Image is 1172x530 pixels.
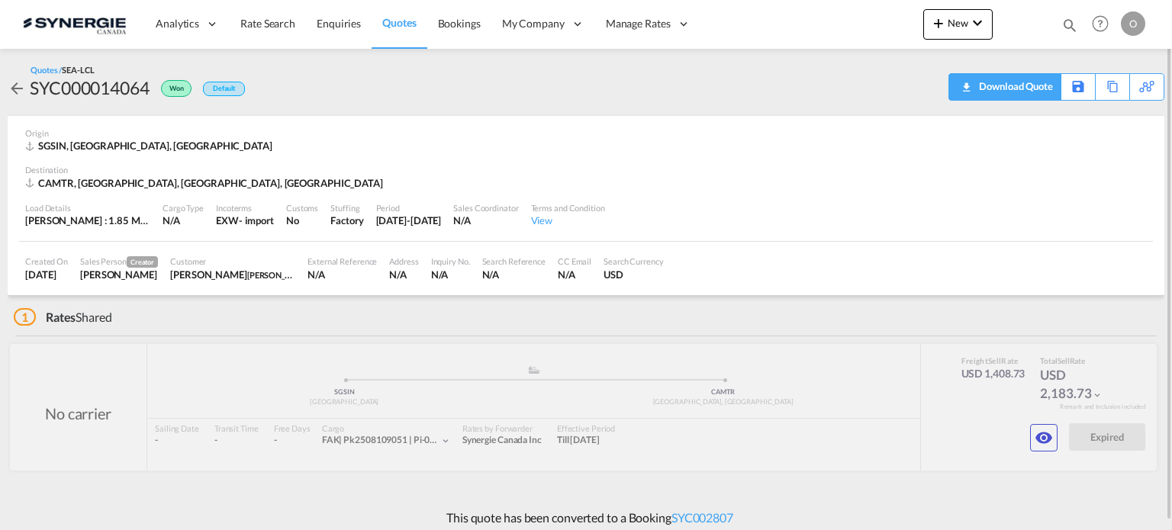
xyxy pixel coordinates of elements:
div: N/A [453,214,518,227]
div: Inquiry No. [431,255,470,267]
div: Customer [170,255,295,267]
span: Quotes [382,16,416,29]
div: Quotes /SEA-LCL [31,64,95,75]
div: USD [604,268,664,281]
div: Shared [14,309,112,326]
md-icon: icon-download [957,76,975,88]
span: New [929,17,987,29]
div: Stuffing [330,202,363,214]
div: Incoterms [216,202,274,214]
div: EXW [216,214,239,227]
span: [PERSON_NAME] BEARINGS [247,268,353,281]
div: Factory Stuffing [330,214,363,227]
span: SEA-LCL [62,65,94,75]
div: N/A [389,268,418,281]
span: 1 [14,308,36,326]
span: Bookings [438,17,481,30]
div: Rosa Ho [80,268,158,281]
div: Search Reference [482,255,546,267]
button: icon-eye [1030,424,1058,451]
p: This quote has been converted to a Booking [439,509,733,526]
span: Creator [127,256,158,268]
div: N/A [558,268,591,281]
div: Terms and Condition [531,202,605,214]
div: Search Currency [604,255,664,267]
div: Address [389,255,418,267]
button: icon-plus 400-fgNewicon-chevron-down [923,9,993,40]
img: 1f56c880d42311ef80fc7dca854c8e59.png [23,7,126,41]
div: SGSIN, Singapore, Europe [25,139,276,153]
div: Destination [25,164,1147,175]
div: Created On [25,255,68,267]
md-icon: icon-arrow-left [8,79,26,98]
div: Cargo Type [163,202,204,214]
div: SYC000014064 [30,75,150,100]
div: [PERSON_NAME] : 1.85 MT | Volumetric Wt : 4.74 CBM | Chargeable Wt : 4.74 W/M [25,214,150,227]
div: Sales Coordinator [453,202,518,214]
div: 14 Aug 2025 [25,268,68,281]
span: Help [1087,11,1113,37]
div: Period [376,202,442,214]
div: CC Email [558,255,591,267]
div: Quote PDF is not available at this time [957,74,1053,98]
div: Default [203,82,245,96]
a: SYC002807 [671,510,733,525]
span: Rates [46,310,76,324]
span: SGSIN, [GEOGRAPHIC_DATA], [GEOGRAPHIC_DATA] [38,140,272,152]
div: View [531,214,605,227]
div: Download Quote [975,74,1053,98]
div: Load Details [25,202,150,214]
md-icon: icon-chevron-down [968,14,987,32]
span: Rate Search [240,17,295,30]
div: icon-magnify [1061,17,1078,40]
div: N/A [307,268,377,281]
md-icon: icon-magnify [1061,17,1078,34]
div: Sales Person [80,255,158,268]
md-icon: icon-eye [1035,429,1053,447]
div: Won [150,75,195,100]
div: Origin [25,127,1147,139]
span: My Company [502,16,565,31]
div: O [1121,11,1145,36]
div: No [286,214,318,227]
div: icon-arrow-left [8,75,30,100]
div: Customs [286,202,318,214]
div: 31 Aug 2025 [376,214,442,227]
md-icon: icon-plus 400-fg [929,14,948,32]
div: Save As Template [1061,74,1095,100]
div: External Reference [307,255,377,267]
div: CAMTR, Montreal, QC, Americas [25,176,387,190]
span: Analytics [156,16,199,31]
span: Won [169,84,188,98]
div: N/A [482,268,546,281]
div: Download Quote [957,74,1053,98]
div: N/A [163,214,204,227]
div: - import [239,214,274,227]
div: ADAM LENETSKY [170,268,295,281]
span: Manage Rates [606,16,671,31]
div: N/A [431,268,470,281]
div: Help [1087,11,1121,38]
span: Enquiries [317,17,361,30]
